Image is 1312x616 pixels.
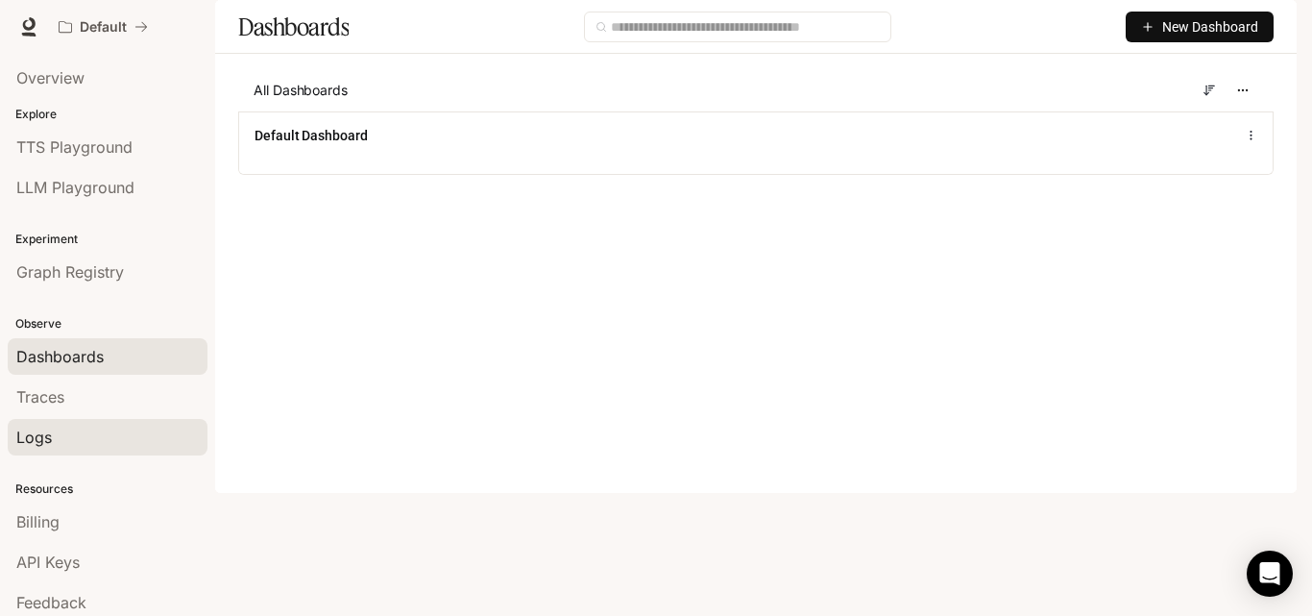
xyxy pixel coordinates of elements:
span: New Dashboard [1162,16,1258,37]
a: Default Dashboard [255,126,368,145]
span: All Dashboards [254,81,348,100]
div: Open Intercom Messenger [1247,551,1293,597]
button: All workspaces [50,8,157,46]
button: New Dashboard [1126,12,1274,42]
h1: Dashboards [238,8,349,46]
p: Default [80,19,127,36]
